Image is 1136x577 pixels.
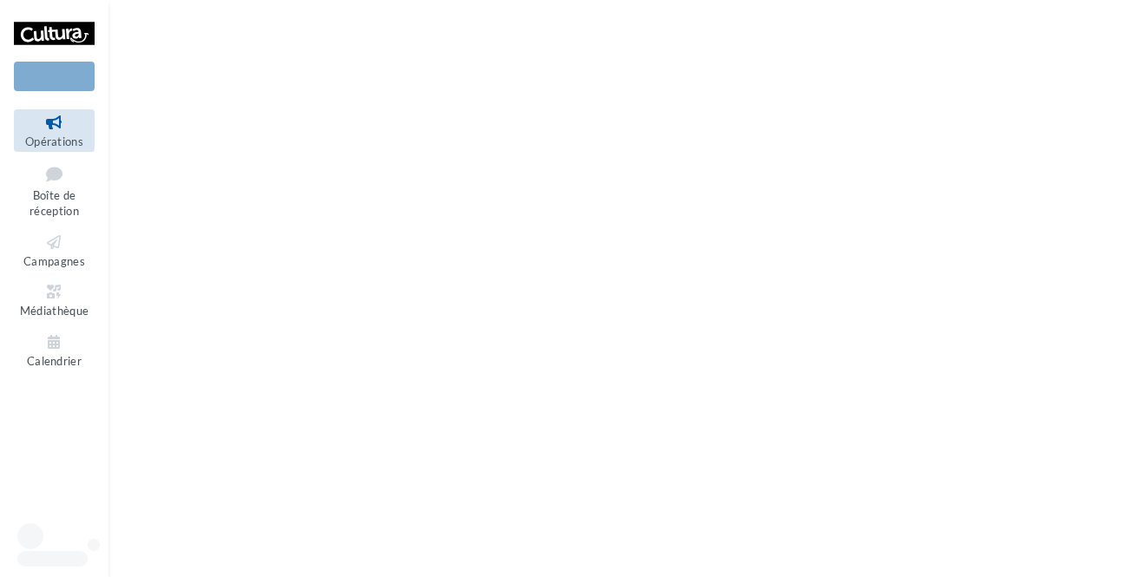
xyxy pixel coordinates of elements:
span: Boîte de réception [30,188,79,219]
span: Médiathèque [20,304,89,318]
a: Médiathèque [14,279,95,321]
a: Campagnes [14,229,95,272]
a: Opérations [14,109,95,152]
a: Calendrier [14,329,95,371]
span: Calendrier [27,354,82,368]
div: Nouvelle campagne [14,62,95,91]
span: Campagnes [23,254,85,268]
a: Boîte de réception [14,159,95,222]
span: Opérations [25,134,83,148]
